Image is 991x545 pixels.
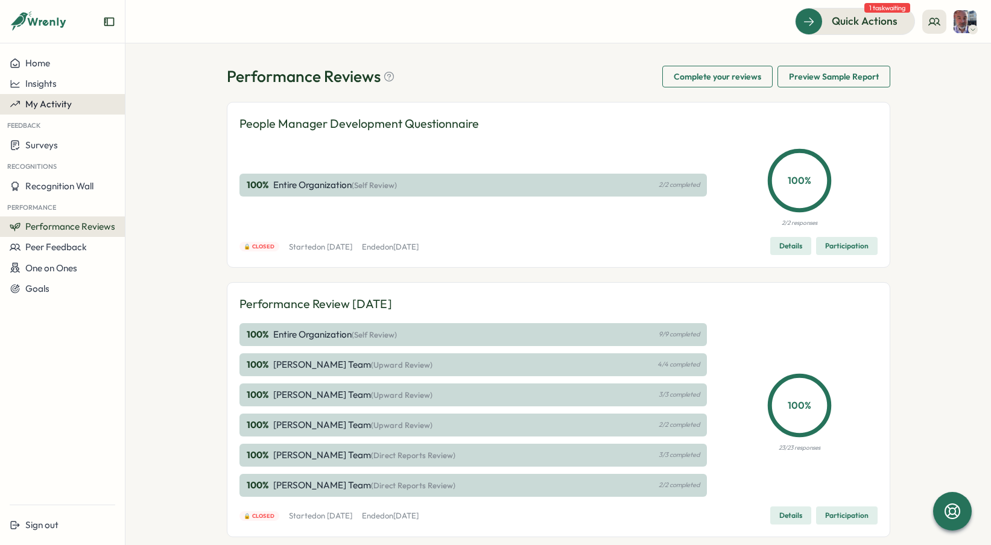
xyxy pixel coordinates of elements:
[795,8,915,34] button: Quick Actions
[273,328,397,341] p: Entire Organization
[371,420,432,430] span: (Upward Review)
[239,295,392,313] p: Performance Review [DATE]
[273,418,432,432] p: [PERSON_NAME] Team
[244,242,274,251] span: 🔒 Closed
[247,388,271,402] p: 100 %
[832,13,898,29] span: Quick Actions
[825,238,869,254] span: Participation
[659,421,700,429] p: 2/2 completed
[273,449,455,462] p: [PERSON_NAME] Team
[362,242,419,253] p: Ended on [DATE]
[25,98,72,110] span: My Activity
[103,16,115,28] button: Expand sidebar
[352,180,397,190] span: (Self Review)
[25,57,50,69] span: Home
[25,78,57,89] span: Insights
[247,418,271,432] p: 100 %
[25,139,58,151] span: Surveys
[371,390,432,400] span: (Upward Review)
[371,450,455,460] span: (Direct Reports Review)
[779,238,802,254] span: Details
[25,262,77,274] span: One on Ones
[247,178,271,192] p: 100 %
[371,360,432,370] span: (Upward Review)
[659,481,700,489] p: 2/2 completed
[825,507,869,524] span: Participation
[25,241,87,253] span: Peer Feedback
[247,479,271,492] p: 100 %
[770,506,811,525] button: Details
[864,3,910,13] span: 1 task waiting
[777,66,890,87] button: Preview Sample Report
[662,66,773,87] button: Complete your reviews
[770,237,811,255] button: Details
[954,10,977,33] img: David Wall
[273,178,397,192] p: Entire Organization
[247,358,271,371] p: 100 %
[273,479,455,492] p: [PERSON_NAME] Team
[371,480,455,490] span: (Direct Reports Review)
[247,328,271,341] p: 100 %
[659,181,700,189] p: 2/2 completed
[239,115,479,133] p: People Manager Development Questionnaire
[782,218,817,228] p: 2/2 responses
[244,512,274,520] span: 🔒 Closed
[770,173,829,188] p: 100 %
[816,237,878,255] button: Participation
[659,451,700,459] p: 3/3 completed
[25,221,115,232] span: Performance Reviews
[674,66,761,87] span: Complete your reviews
[25,180,93,192] span: Recognition Wall
[227,66,395,87] h1: Performance Reviews
[247,449,271,462] p: 100 %
[659,391,700,399] p: 3/3 completed
[273,388,432,402] p: [PERSON_NAME] Team
[289,511,352,521] p: Started on [DATE]
[779,443,820,453] p: 23/23 responses
[273,358,432,371] p: [PERSON_NAME] Team
[289,242,352,253] p: Started on [DATE]
[789,66,879,87] span: Preview Sample Report
[816,506,878,525] button: Participation
[362,511,419,521] p: Ended on [DATE]
[25,283,49,294] span: Goals
[657,361,700,368] p: 4/4 completed
[25,519,59,531] span: Sign out
[352,330,397,339] span: (Self Review)
[779,507,802,524] span: Details
[659,330,700,338] p: 9/9 completed
[770,398,829,413] p: 100 %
